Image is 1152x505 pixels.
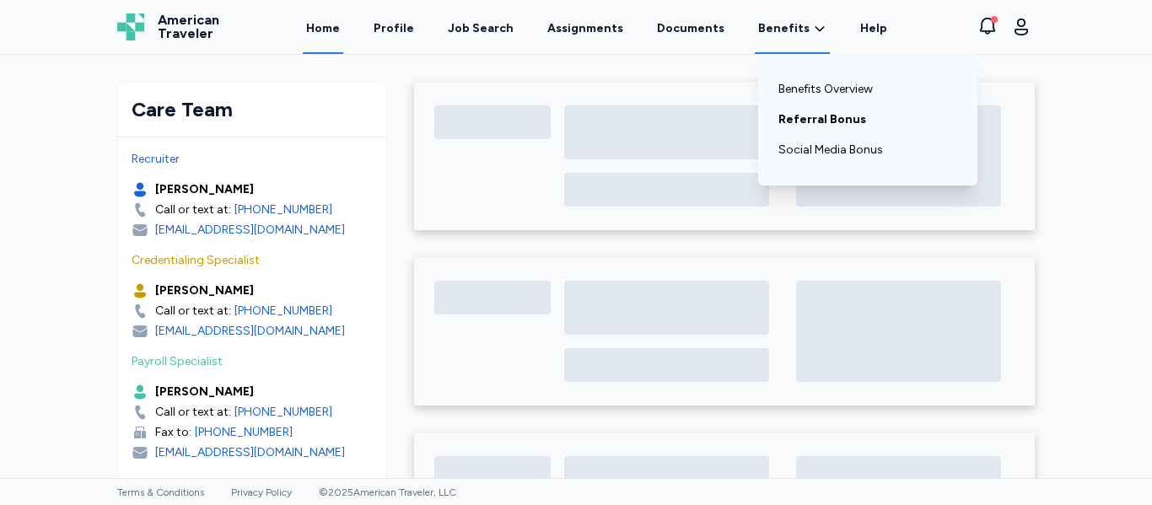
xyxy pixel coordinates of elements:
[155,181,254,198] div: [PERSON_NAME]
[158,13,219,40] span: American Traveler
[132,96,373,123] div: Care Team
[155,444,345,461] div: [EMAIL_ADDRESS][DOMAIN_NAME]
[778,135,957,165] a: Social Media Bonus
[448,20,514,37] div: Job Search
[155,201,231,218] div: Call or text at:
[155,424,191,441] div: Fax to:
[758,20,810,37] span: Benefits
[117,486,204,498] a: Terms & Conditions
[132,252,373,269] div: Credentialing Specialist
[155,384,254,400] div: [PERSON_NAME]
[231,486,292,498] a: Privacy Policy
[234,201,332,218] a: [PHONE_NUMBER]
[303,2,343,54] a: Home
[155,323,345,340] div: [EMAIL_ADDRESS][DOMAIN_NAME]
[195,424,293,441] a: [PHONE_NUMBER]
[758,20,826,37] a: Benefits
[155,222,345,239] div: [EMAIL_ADDRESS][DOMAIN_NAME]
[778,74,957,105] a: Benefits Overview
[117,13,144,40] img: Logo
[132,151,373,168] div: Recruiter
[155,404,231,421] div: Call or text at:
[319,486,456,498] span: © 2025 American Traveler, LLC
[132,353,373,370] div: Payroll Specialist
[155,282,254,299] div: [PERSON_NAME]
[778,105,957,135] a: Referral Bonus
[155,303,231,320] div: Call or text at:
[234,404,332,421] a: [PHONE_NUMBER]
[234,303,332,320] a: [PHONE_NUMBER]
